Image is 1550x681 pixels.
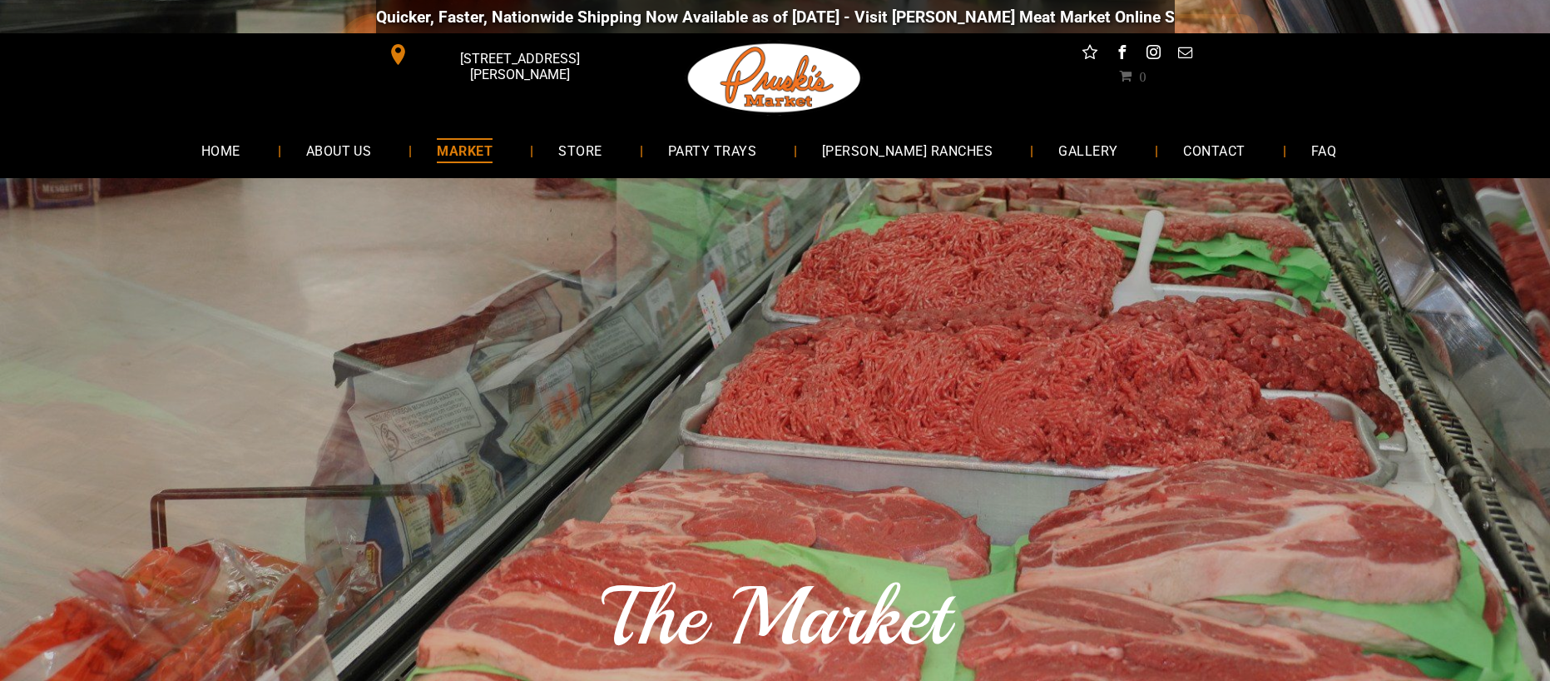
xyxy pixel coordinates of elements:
a: MARKET [412,128,517,172]
a: facebook [1111,42,1132,67]
a: Social network [1079,42,1101,67]
span: [STREET_ADDRESS][PERSON_NAME] [412,42,626,91]
a: [STREET_ADDRESS][PERSON_NAME] [376,42,631,67]
a: ABOUT US [281,128,397,172]
img: Pruski-s+Market+HQ+Logo2-1920w.png [685,33,864,123]
span: The Market [602,565,948,669]
a: PARTY TRAYS [643,128,781,172]
a: instagram [1142,42,1164,67]
a: CONTACT [1158,128,1270,172]
a: [PERSON_NAME] RANCHES [797,128,1018,172]
a: FAQ [1286,128,1361,172]
a: HOME [176,128,265,172]
span: 0 [1139,69,1146,82]
a: STORE [533,128,626,172]
a: email [1174,42,1196,67]
a: GALLERY [1033,128,1142,172]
